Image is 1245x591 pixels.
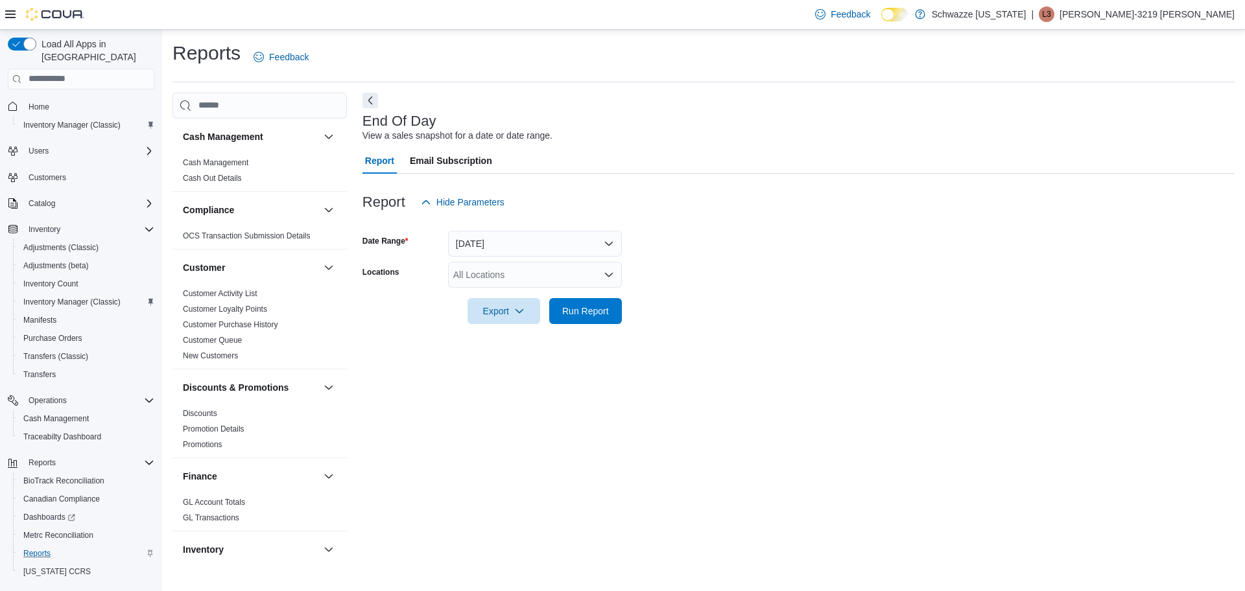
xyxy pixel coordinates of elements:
button: Canadian Compliance [13,490,160,508]
span: Traceabilty Dashboard [18,429,154,445]
div: Cash Management [172,155,347,191]
span: Inventory Manager (Classic) [23,120,121,130]
button: Inventory [23,222,65,237]
h3: Compliance [183,203,234,216]
a: Discounts [183,409,217,418]
a: OCS Transaction Submission Details [183,231,311,240]
span: New Customers [183,351,238,361]
span: Customer Purchase History [183,319,278,330]
button: Cash Management [321,129,337,145]
span: Metrc Reconciliation [23,530,93,540]
button: Catalog [3,194,160,213]
span: L3 [1042,6,1050,22]
span: BioTrack Reconciliation [23,476,104,486]
span: Catalog [23,196,154,211]
span: Inventory [29,224,60,235]
span: Transfers [23,369,56,380]
span: Transfers (Classic) [18,349,154,364]
span: Dark Mode [881,21,882,22]
p: | [1031,6,1034,22]
span: Purchase Orders [23,333,82,343]
span: Dashboards [23,512,75,522]
span: Canadian Compliance [23,494,100,504]
button: Cash Management [183,130,318,143]
a: [US_STATE] CCRS [18,564,96,579]
h3: Customer [183,261,225,274]
span: [US_STATE] CCRS [23,566,91,577]
span: Report [365,148,394,174]
span: Customer Queue [183,335,242,345]
button: Manifests [13,311,160,329]
p: Schwazze [US_STATE] [932,6,1026,22]
span: Home [23,98,154,115]
h3: Cash Management [183,130,263,143]
span: Feedback [831,8,870,21]
button: Inventory [3,220,160,238]
a: GL Transactions [183,513,239,522]
button: Inventory Manager (Classic) [13,116,160,134]
button: Reports [3,454,160,472]
span: Cash Management [183,157,248,168]
span: Promotions [183,439,222,450]
a: Customers [23,170,71,185]
button: Inventory [321,542,337,557]
span: Inventory [23,222,154,237]
a: Feedback [810,1,875,27]
div: Logan-3219 Rossell [1039,6,1054,22]
button: Operations [3,391,160,410]
span: Catalog [29,198,55,209]
a: Customer Queue [183,336,242,345]
button: Inventory Count [13,275,160,293]
span: Reports [18,546,154,561]
h3: Discounts & Promotions [183,381,289,394]
span: Users [29,146,49,156]
button: Discounts & Promotions [321,380,337,395]
button: Next [362,93,378,108]
span: Adjustments (Classic) [18,240,154,255]
a: Feedback [248,44,314,70]
button: Discounts & Promotions [183,381,318,394]
a: Cash Management [18,411,94,426]
a: Metrc Reconciliation [18,527,99,543]
p: [PERSON_NAME]-3219 [PERSON_NAME] [1060,6,1235,22]
span: GL Account Totals [183,497,245,507]
button: BioTrack Reconciliation [13,472,160,490]
span: Dashboards [18,509,154,525]
button: Users [23,143,54,159]
button: Customers [3,168,160,187]
span: Customers [23,169,154,185]
button: Users [3,142,160,160]
button: Reports [23,455,61,470]
span: BioTrack Reconciliation [18,473,154,489]
span: Reports [29,458,56,468]
a: Promotion Details [183,424,244,434]
a: Reports [18,546,56,561]
span: Users [23,143,154,159]
span: Adjustments (beta) [18,258,154,273]
a: Manifests [18,312,62,328]
div: Compliance [172,228,347,249]
span: Cash Management [18,411,154,426]
a: New Customers [183,351,238,360]
button: Cash Management [13,410,160,428]
div: Discounts & Promotions [172,406,347,458]
div: Customer [172,286,347,369]
a: Dashboards [18,509,80,525]
h3: Inventory [183,543,224,556]
button: Adjustments (Classic) [13,238,160,257]
span: Reports [23,455,154,470]
button: [DATE] [448,231,622,257]
a: Adjustments (Classic) [18,240,104,255]
button: Transfers (Classic) [13,347,160,365]
span: Home [29,102,49,112]
label: Locations [362,267,399,277]
span: Discounts [183,408,217,419]
a: Canadian Compliance [18,491,105,507]
span: Washington CCRS [18,564,154,579]
span: Reports [23,548,51,559]
input: Dark Mode [881,8,908,21]
button: Run Report [549,298,622,324]
button: Customer [321,260,337,275]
